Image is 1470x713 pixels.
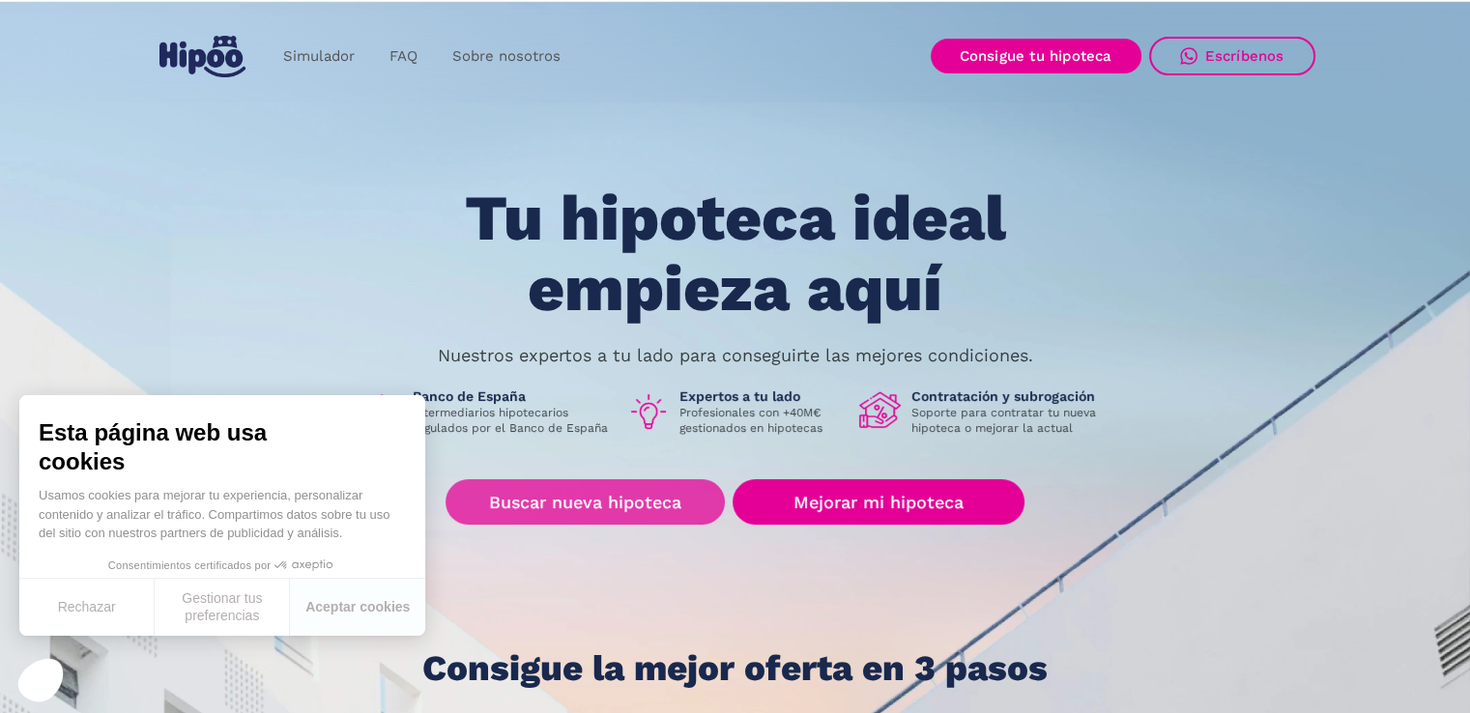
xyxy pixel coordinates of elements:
[422,649,1048,688] h1: Consigue la mejor oferta en 3 pasos
[413,387,612,405] h1: Banco de España
[679,387,844,405] h1: Expertos a tu lado
[372,38,435,75] a: FAQ
[931,39,1141,73] a: Consigue tu hipoteca
[911,387,1110,405] h1: Contratación y subrogación
[1149,37,1315,75] a: Escríbenos
[1205,47,1284,65] div: Escríbenos
[679,405,844,436] p: Profesionales con +40M€ gestionados en hipotecas
[156,28,250,85] a: home
[266,38,372,75] a: Simulador
[413,405,612,436] p: Intermediarios hipotecarios regulados por el Banco de España
[368,184,1101,324] h1: Tu hipoteca ideal empieza aquí
[435,38,578,75] a: Sobre nosotros
[733,479,1023,525] a: Mejorar mi hipoteca
[438,348,1033,363] p: Nuestros expertos a tu lado para conseguirte las mejores condiciones.
[446,479,725,525] a: Buscar nueva hipoteca
[911,405,1110,436] p: Soporte para contratar tu nueva hipoteca o mejorar la actual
